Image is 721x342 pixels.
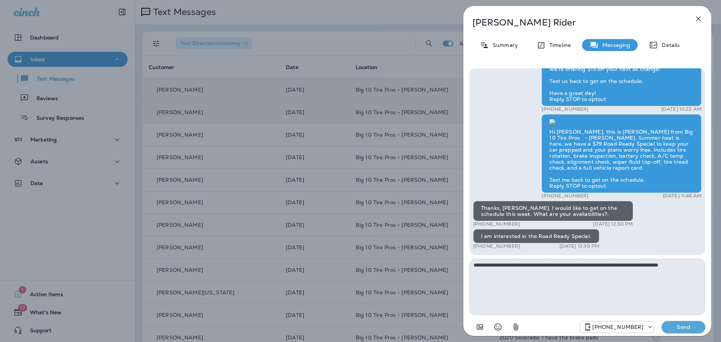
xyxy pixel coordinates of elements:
button: Add in a premade template [472,319,487,334]
p: [PHONE_NUMBER] [542,193,588,199]
p: [PERSON_NAME] Rider [472,17,677,28]
p: Messaging [599,42,630,48]
button: Select an emoji [490,319,505,334]
p: [PHONE_NUMBER] [542,106,588,112]
div: +1 (601) 808-4206 [580,322,654,331]
button: Send [662,321,705,333]
p: Details [658,42,680,48]
p: [DATE] 11:48 AM [663,193,701,199]
p: [DATE] 12:30 PM [560,243,599,249]
div: Thanks, [PERSON_NAME]. I would like to get on the schedule this week. What are your availabilities?: [473,201,633,221]
p: [PHONE_NUMBER] [473,221,520,227]
p: [DATE] 10:22 AM [661,106,701,112]
p: Summary [489,42,518,48]
p: Send [668,324,699,330]
p: [PHONE_NUMBER] [592,324,643,330]
div: Hi [PERSON_NAME], this is [PERSON_NAME] from Big 10 Tire Pros - [PERSON_NAME]. Summer heat is her... [542,114,701,193]
p: [PHONE_NUMBER] [473,243,520,249]
div: I am interested in the Road Ready Special. [473,229,599,243]
img: twilio-download [549,119,555,125]
p: [DATE] 12:30 PM [593,221,633,227]
p: Timeline [546,42,571,48]
div: Hi [PERSON_NAME], We haven’t seen you at Big 10 Tire Pros - [PERSON_NAME] in over a year. To welc... [542,38,701,106]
